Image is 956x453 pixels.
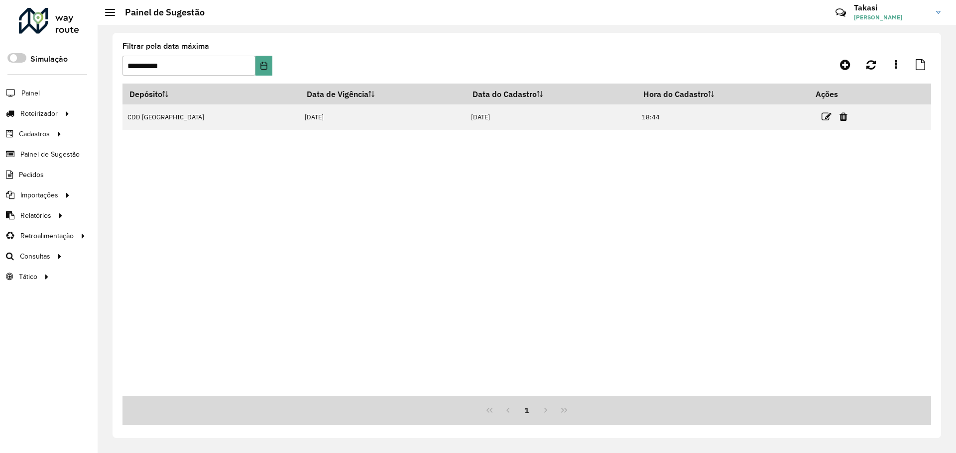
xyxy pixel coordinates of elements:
td: [DATE] [466,104,636,130]
span: Painel [21,88,40,98]
td: CDD [GEOGRAPHIC_DATA] [122,104,300,130]
span: Relatórios [20,210,51,221]
a: Contato Rápido [830,2,851,23]
a: Editar [822,110,832,123]
span: Roteirizador [20,108,58,119]
a: Excluir [839,110,847,123]
th: Ações [809,84,868,104]
span: Importações [20,190,58,200]
h2: Painel de Sugestão [115,7,205,18]
button: 1 [517,401,536,420]
span: Retroalimentação [20,231,74,241]
th: Data do Cadastro [466,84,636,104]
label: Filtrar pela data máxima [122,40,209,52]
span: Pedidos [19,170,44,180]
label: Simulação [30,53,68,65]
td: 18:44 [637,104,809,130]
h3: Takasi [854,3,929,12]
span: Consultas [20,251,50,262]
span: Cadastros [19,129,50,139]
th: Hora do Cadastro [637,84,809,104]
th: Depósito [122,84,300,104]
span: Painel de Sugestão [20,149,80,160]
td: [DATE] [300,104,466,130]
th: Data de Vigência [300,84,466,104]
span: Tático [19,272,37,282]
button: Choose Date [255,56,272,76]
span: [PERSON_NAME] [854,13,929,22]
